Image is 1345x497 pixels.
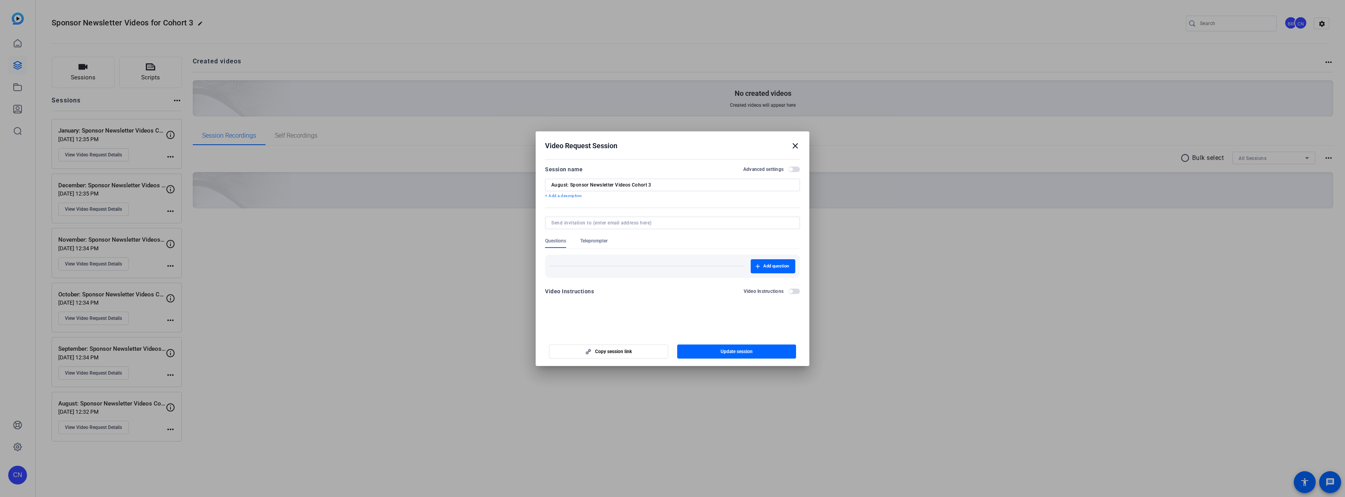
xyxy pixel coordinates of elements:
input: Enter Session Name [551,182,794,188]
input: Send invitation to (enter email address here) [551,220,791,226]
span: Copy session link [595,348,632,355]
button: Update session [677,344,796,359]
div: Video Instructions [545,287,594,296]
span: Add question [763,263,789,269]
span: Questions [545,238,566,244]
mat-icon: close [791,141,800,151]
button: Copy session link [549,344,668,359]
span: Teleprompter [580,238,608,244]
span: Update session [721,348,753,355]
div: Video Request Session [545,141,800,151]
h2: Video Instructions [744,288,784,294]
p: + Add a description [545,193,800,199]
button: Add question [751,259,795,273]
div: Session name [545,165,583,174]
h2: Advanced settings [743,166,784,172]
